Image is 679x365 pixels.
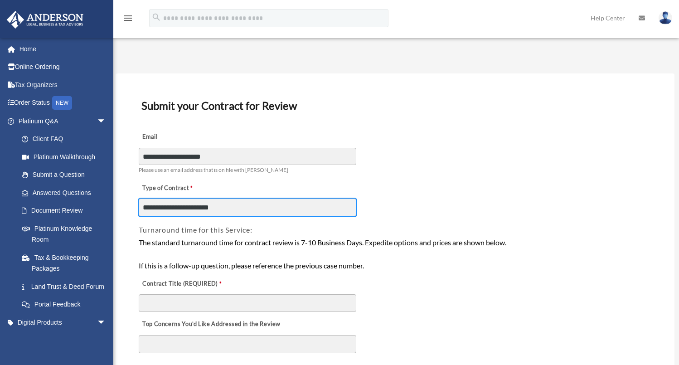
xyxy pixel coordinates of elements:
label: Type of Contract [139,182,229,195]
label: Contract Title (REQUIRED) [139,277,229,290]
img: Anderson Advisors Platinum Portal [4,11,86,29]
a: Tax & Bookkeeping Packages [13,248,120,277]
a: Platinum Walkthrough [13,148,120,166]
div: The standard turnaround time for contract review is 7-10 Business Days. Expedite options and pric... [139,237,651,272]
a: Tax Organizers [6,76,120,94]
span: arrow_drop_down [97,331,115,350]
a: Land Trust & Deed Forum [13,277,120,296]
a: Submit a Question [13,166,120,184]
a: Digital Productsarrow_drop_down [6,313,120,331]
a: Answered Questions [13,184,120,202]
span: Please use an email address that is on file with [PERSON_NAME] [139,166,288,173]
h3: Submit your Contract for Review [138,96,652,115]
a: Portal Feedback [13,296,120,314]
a: Platinum Q&Aarrow_drop_down [6,112,120,130]
a: Home [6,40,120,58]
i: menu [122,13,133,24]
a: Online Ordering [6,58,120,76]
a: menu [122,16,133,24]
div: NEW [52,96,72,110]
i: search [151,12,161,22]
label: Top Concerns You’d Like Addressed in the Review [139,318,283,331]
span: arrow_drop_down [97,112,115,131]
label: Email [139,131,229,144]
a: My Entitiesarrow_drop_down [6,331,120,350]
a: Order StatusNEW [6,94,120,112]
span: arrow_drop_down [97,313,115,332]
img: User Pic [659,11,672,24]
a: Document Review [13,202,115,220]
span: Turnaround time for this Service: [139,225,252,234]
a: Platinum Knowledge Room [13,219,120,248]
a: Client FAQ [13,130,120,148]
